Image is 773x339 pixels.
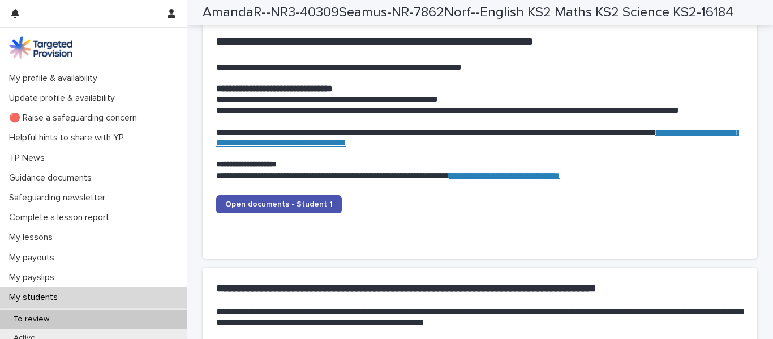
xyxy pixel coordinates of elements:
p: 🔴 Raise a safeguarding concern [5,113,146,123]
p: My payouts [5,252,63,263]
p: Helpful hints to share with YP [5,132,133,143]
a: Open documents - Student 1 [216,195,342,213]
h2: AmandaR--NR3-40309Seamus-NR-7862Norf--English KS2 Maths KS2 Science KS2-16184 [203,5,733,21]
img: M5nRWzHhSzIhMunXDL62 [9,36,72,59]
span: Open documents - Student 1 [225,200,333,208]
p: Guidance documents [5,173,101,183]
p: My lessons [5,232,62,243]
p: My profile & availability [5,73,106,84]
p: My payslips [5,272,63,283]
p: TP News [5,153,54,164]
p: Complete a lesson report [5,212,118,223]
p: My students [5,292,67,303]
p: Safeguarding newsletter [5,192,114,203]
p: Update profile & availability [5,93,124,104]
p: To review [5,315,58,324]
